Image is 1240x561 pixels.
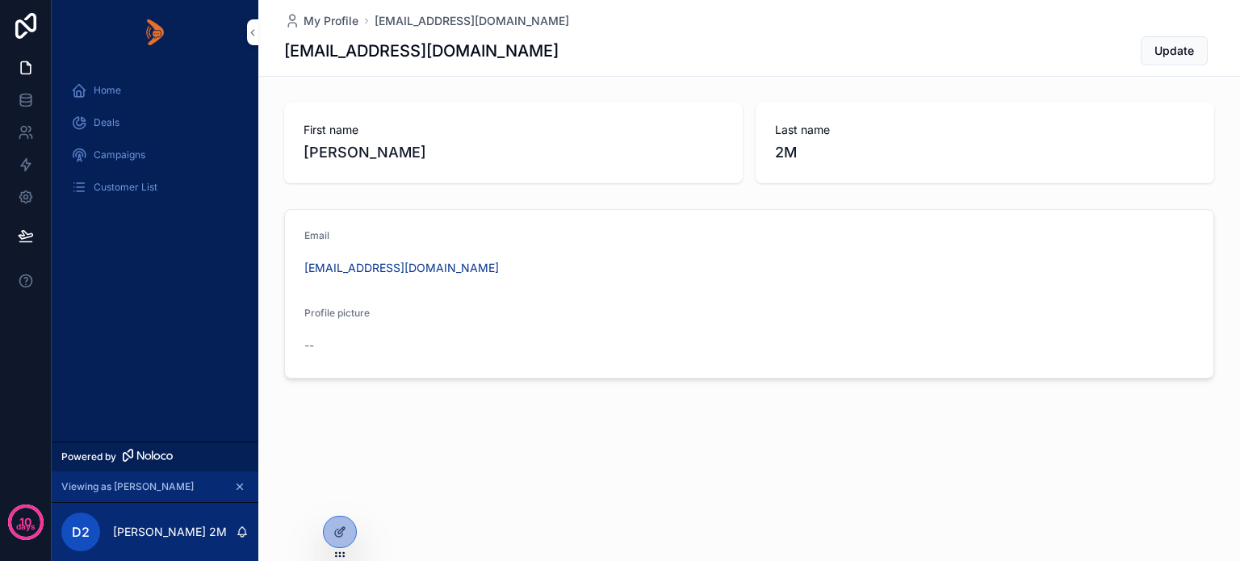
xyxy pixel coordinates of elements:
[304,337,314,354] span: --
[1141,36,1208,65] button: Update
[61,480,194,493] span: Viewing as [PERSON_NAME]
[16,521,36,534] p: days
[52,65,258,223] div: scrollable content
[304,229,329,241] span: Email
[72,522,90,542] span: D2
[61,450,116,463] span: Powered by
[61,108,249,137] a: Deals
[19,514,31,530] p: 10
[94,116,119,129] span: Deals
[52,442,258,471] a: Powered by
[61,76,249,105] a: Home
[775,122,1195,138] span: Last name
[775,141,1195,164] span: 2M
[94,181,157,194] span: Customer List
[304,122,723,138] span: First name
[304,141,723,164] span: [PERSON_NAME]
[375,13,569,29] a: [EMAIL_ADDRESS][DOMAIN_NAME]
[1154,43,1194,59] span: Update
[304,260,499,276] a: [EMAIL_ADDRESS][DOMAIN_NAME]
[304,307,370,319] span: Profile picture
[61,140,249,170] a: Campaigns
[94,149,145,161] span: Campaigns
[146,19,164,45] img: App logo
[94,84,121,97] span: Home
[113,524,227,540] p: [PERSON_NAME] 2M
[284,13,358,29] a: My Profile
[61,173,249,202] a: Customer List
[304,13,358,29] span: My Profile
[284,40,559,62] h1: [EMAIL_ADDRESS][DOMAIN_NAME]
